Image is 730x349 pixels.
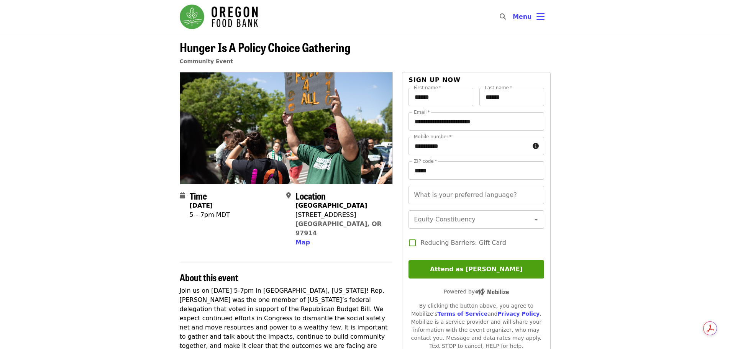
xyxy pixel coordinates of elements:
[531,214,541,225] button: Open
[408,76,461,84] span: Sign up now
[180,270,238,284] span: About this event
[408,88,473,106] input: First name
[408,260,544,279] button: Attend as [PERSON_NAME]
[295,220,382,237] a: [GEOGRAPHIC_DATA], OR 97914
[180,5,258,29] img: Oregon Food Bank - Home
[414,110,430,115] label: Email
[507,8,551,26] button: Toggle account menu
[295,202,367,209] strong: [GEOGRAPHIC_DATA]
[286,192,291,199] i: map-marker-alt icon
[475,288,509,295] img: Powered by Mobilize
[408,137,529,155] input: Mobile number
[295,189,326,202] span: Location
[510,8,517,26] input: Search
[414,159,437,164] label: ZIP code
[513,13,532,20] span: Menu
[295,238,310,247] button: Map
[408,112,544,131] input: Email
[180,72,393,184] img: Hunger Is A Policy Choice Gathering organized by Oregon Food Bank
[420,238,506,247] span: Reducing Barriers: Gift Card
[190,210,230,220] div: 5 – 7pm MDT
[444,288,509,295] span: Powered by
[408,161,544,180] input: ZIP code
[180,58,233,64] a: Community Event
[414,134,451,139] label: Mobile number
[485,85,512,90] label: Last name
[437,311,487,317] a: Terms of Service
[500,13,506,20] i: search icon
[295,239,310,246] span: Map
[180,192,185,199] i: calendar icon
[497,311,540,317] a: Privacy Policy
[180,38,350,56] span: Hunger Is A Policy Choice Gathering
[414,85,441,90] label: First name
[533,143,539,150] i: circle-info icon
[408,186,544,204] input: What is your preferred language?
[479,88,544,106] input: Last name
[536,11,545,22] i: bars icon
[190,189,207,202] span: Time
[190,202,213,209] strong: [DATE]
[295,210,387,220] div: [STREET_ADDRESS]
